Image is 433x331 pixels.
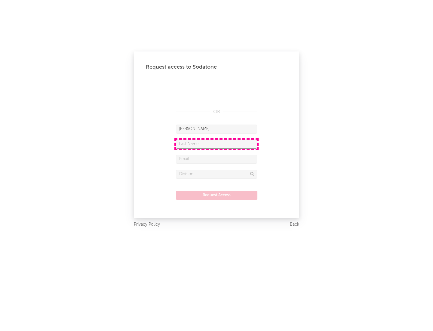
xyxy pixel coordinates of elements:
a: Back [290,221,299,228]
input: Last Name [176,140,257,149]
div: Request access to Sodatone [146,63,287,71]
input: Division [176,170,257,179]
input: First Name [176,125,257,134]
a: Privacy Policy [134,221,160,228]
button: Request Access [176,191,257,200]
div: OR [176,108,257,116]
input: Email [176,155,257,164]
